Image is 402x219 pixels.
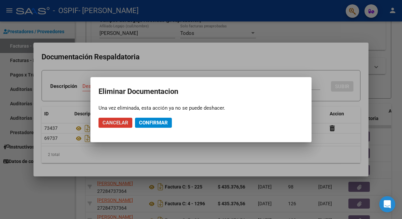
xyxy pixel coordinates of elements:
[379,196,395,212] div: Open Intercom Messenger
[98,105,304,111] div: Una vez eliminada, esta acción ya no se puede deshacer.
[139,120,168,126] span: Confirmar
[98,118,132,128] button: Cancelar
[98,85,304,98] h2: Eliminar Documentacion
[135,118,172,128] button: Confirmar
[103,120,128,126] span: Cancelar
